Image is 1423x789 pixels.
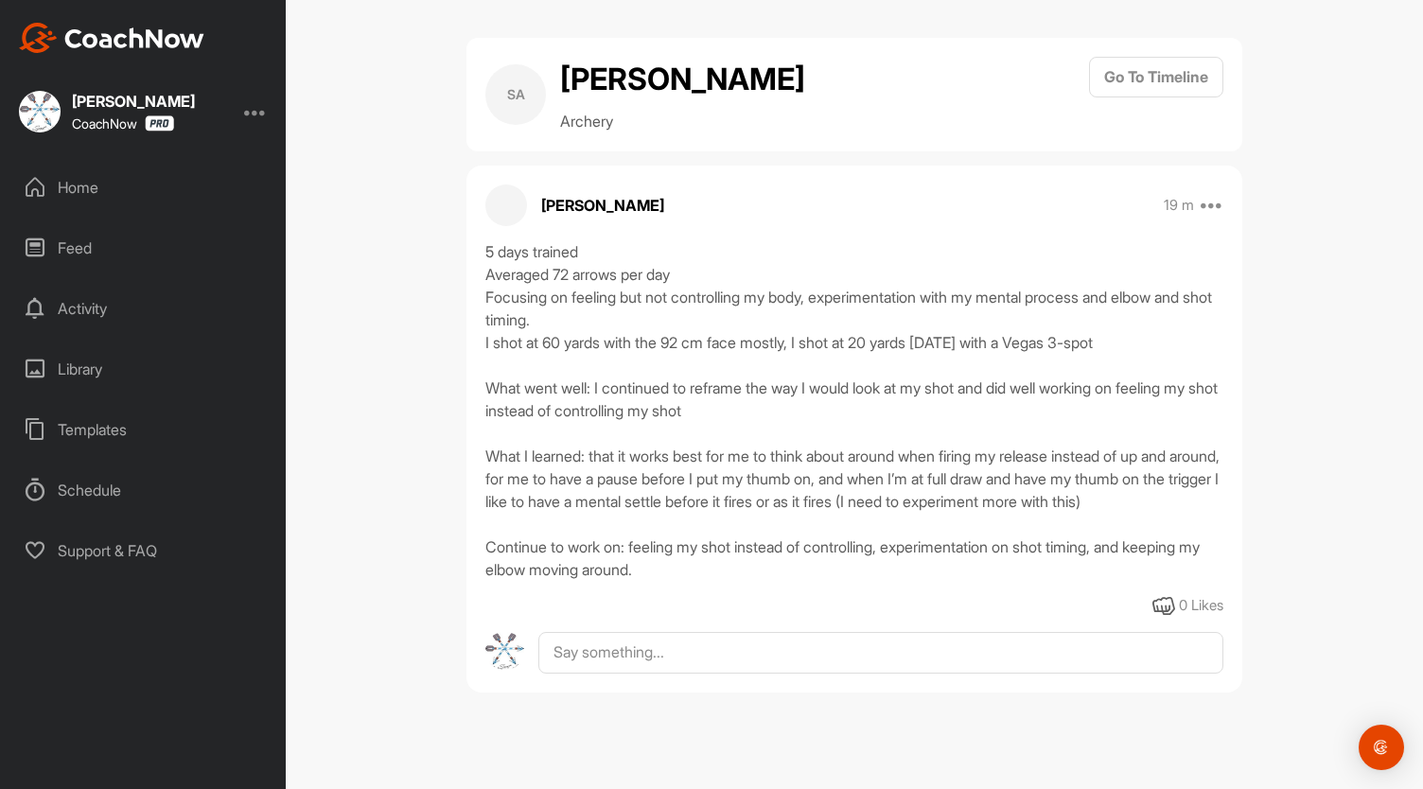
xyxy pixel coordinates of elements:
div: CoachNow [72,115,174,131]
img: CoachNow [19,23,204,53]
img: CoachNow Pro [145,115,174,131]
div: Templates [10,406,277,453]
div: 5 days trained Averaged 72 arrows per day Focusing on feeling but not controlling my body, experi... [485,240,1223,581]
button: Go To Timeline [1089,57,1223,97]
img: avatar [485,632,524,671]
div: Home [10,164,277,211]
div: 0 Likes [1179,595,1223,617]
p: [PERSON_NAME] [541,194,664,217]
div: [PERSON_NAME] [72,94,195,109]
p: 19 m [1164,196,1194,215]
div: Activity [10,285,277,332]
a: Go To Timeline [1089,57,1223,132]
p: Archery [560,110,805,132]
div: Schedule [10,466,277,514]
h2: [PERSON_NAME] [560,57,805,102]
img: square_f8fb05f392231cb637f7275939207f84.jpg [19,91,61,132]
div: Library [10,345,277,393]
div: Support & FAQ [10,527,277,574]
div: Feed [10,224,277,272]
div: SA [485,64,546,125]
div: Open Intercom Messenger [1359,725,1404,770]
